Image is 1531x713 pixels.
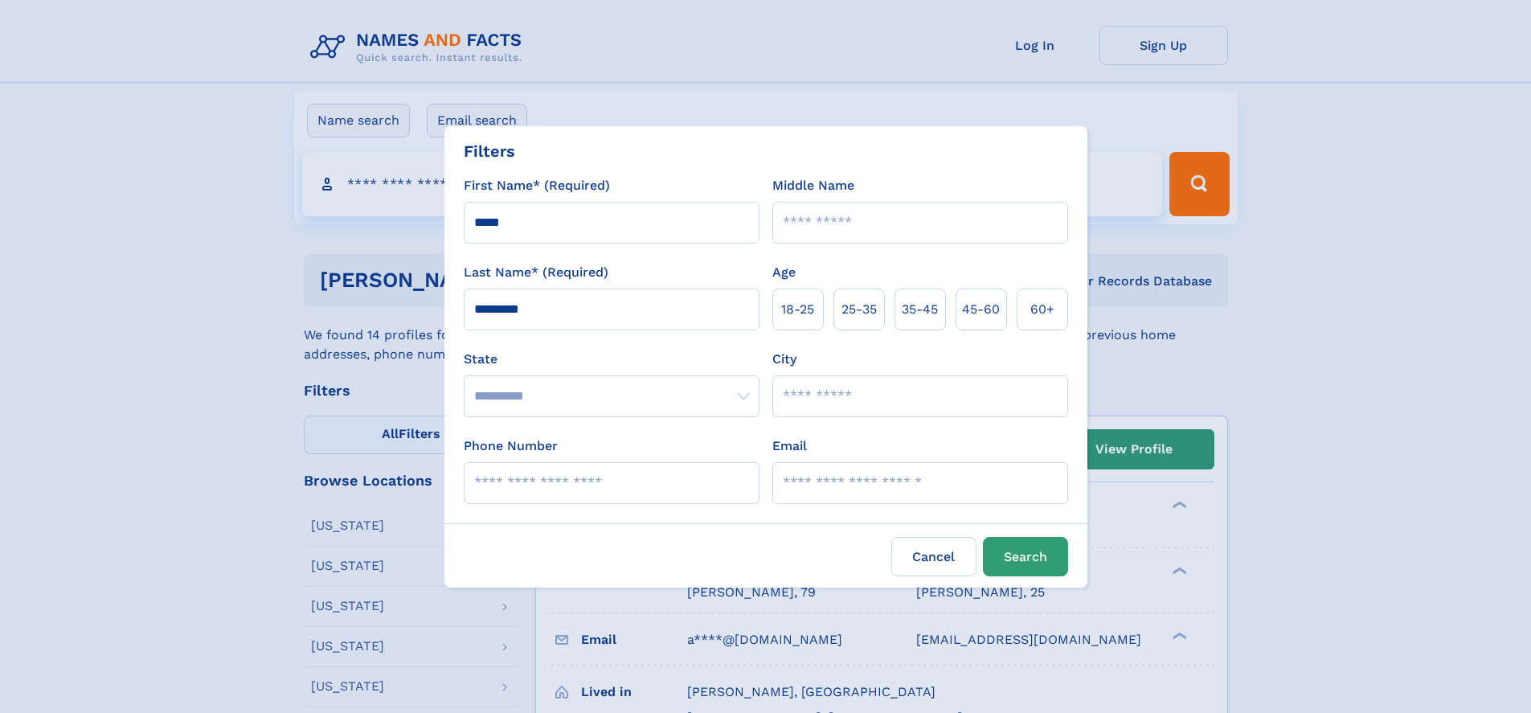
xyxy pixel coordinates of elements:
[464,176,610,195] label: First Name* (Required)
[962,300,1000,319] span: 45‑60
[772,176,854,195] label: Middle Name
[772,263,796,282] label: Age
[891,537,976,576] label: Cancel
[1030,300,1054,319] span: 60+
[841,300,877,319] span: 25‑35
[464,350,759,369] label: State
[772,436,807,456] label: Email
[772,350,796,369] label: City
[464,436,558,456] label: Phone Number
[781,300,814,319] span: 18‑25
[983,537,1068,576] button: Search
[464,139,515,163] div: Filters
[902,300,938,319] span: 35‑45
[464,263,608,282] label: Last Name* (Required)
